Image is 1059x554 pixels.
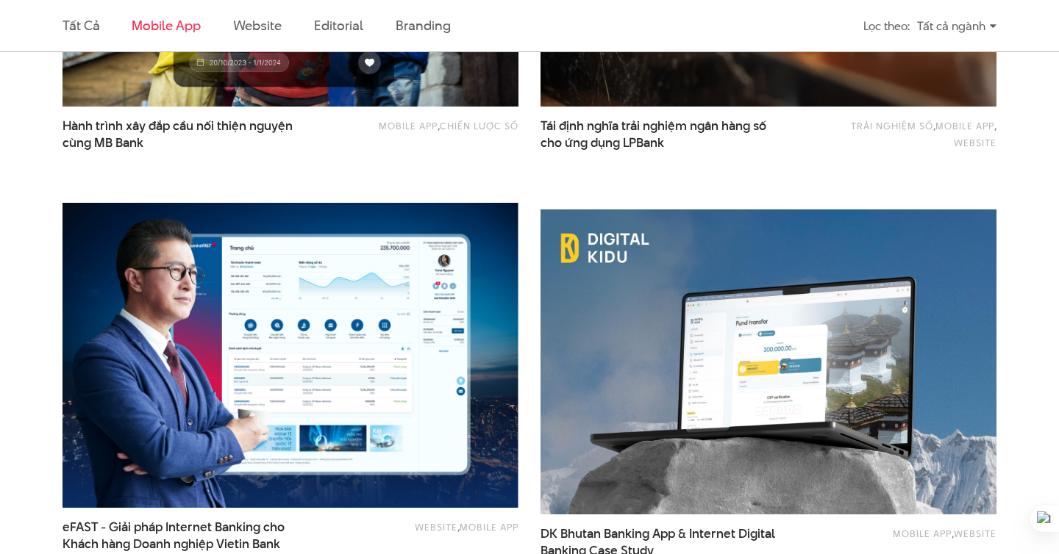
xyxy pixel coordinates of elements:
img: Efast_internet_banking_Thiet_ke_Trai_nghiemThumbnail [63,203,518,508]
span: eFAST - Giải pháp Internet Banking cho [63,519,313,553]
a: Tái định nghĩa trải nghiệm ngân hàng sốcho ứng dụng LPBank [541,118,791,151]
a: Hành trình xây đắp cầu nối thiện nguyệncùng MB Bank [63,118,313,151]
a: Website [415,520,457,533]
span: cho ứng dụng LPBank [541,134,664,151]
div: Tất cả ngành [917,13,996,39]
span: cùng MB Bank [63,134,143,151]
a: Mobile app [460,520,518,533]
a: Editorial [314,16,363,35]
a: Website [954,136,996,149]
span: Tái định nghĩa trải nghiệm ngân hàng số [541,118,791,151]
span: Khách hàng Doanh nghiệp Vietin Bank [63,536,280,553]
div: Lọc theo: [863,13,910,39]
div: , [336,519,518,545]
a: Tất cả [63,16,99,35]
a: eFAST - Giải pháp Internet Banking choKhách hàng Doanh nghiệp Vietin Bank [63,519,313,553]
a: Mobile app [132,16,200,35]
a: Trải nghiệm số [851,119,933,132]
a: Mobile app [893,527,952,540]
a: Chiến lược số [440,119,518,132]
a: Mobile app [935,119,994,132]
div: , [814,525,996,552]
div: , , [814,118,996,151]
img: DK-Bhutan [541,209,996,514]
a: Website [233,16,282,35]
a: Website [954,527,996,540]
a: Mobile app [379,119,438,132]
a: Branding [396,16,450,35]
div: , [336,118,518,144]
span: Hành trình xây đắp cầu nối thiện nguyện [63,118,313,151]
